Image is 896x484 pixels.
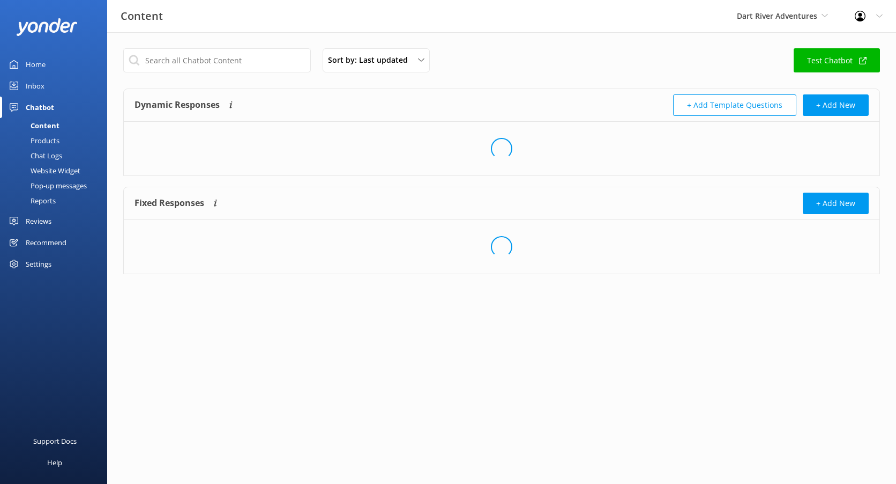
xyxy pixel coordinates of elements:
a: Website Widget [6,163,107,178]
div: Reviews [26,210,51,232]
a: Products [6,133,107,148]
a: Chat Logs [6,148,107,163]
div: Products [6,133,59,148]
div: Settings [26,253,51,275]
div: Chatbot [26,97,54,118]
button: + Add New [803,193,869,214]
div: Inbox [26,75,44,97]
button: + Add New [803,94,869,116]
input: Search all Chatbot Content [123,48,311,72]
a: Test Chatbot [794,48,880,72]
h3: Content [121,8,163,25]
div: Website Widget [6,163,80,178]
h4: Fixed Responses [135,193,204,214]
div: Support Docs [33,430,77,452]
a: Content [6,118,107,133]
h4: Dynamic Responses [135,94,220,116]
a: Pop-up messages [6,178,107,193]
div: Help [47,452,62,473]
span: Sort by: Last updated [328,54,414,66]
a: Reports [6,193,107,208]
div: Content [6,118,59,133]
div: Reports [6,193,56,208]
div: Recommend [26,232,66,253]
img: yonder-white-logo.png [16,18,78,36]
button: + Add Template Questions [673,94,796,116]
div: Home [26,54,46,75]
div: Chat Logs [6,148,62,163]
div: Pop-up messages [6,178,87,193]
span: Dart River Adventures [737,11,817,21]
